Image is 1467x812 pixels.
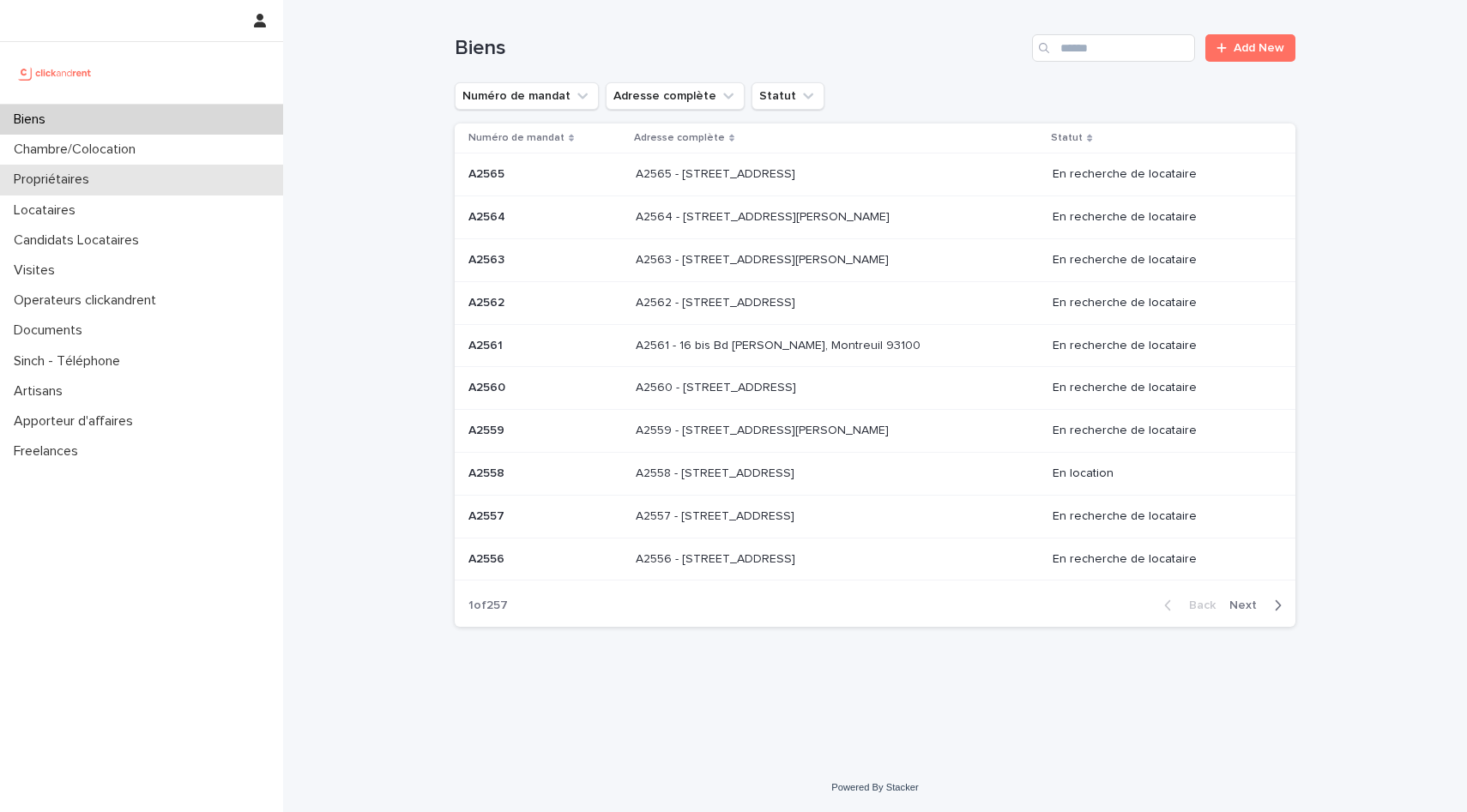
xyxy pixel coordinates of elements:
p: A2556 [468,549,508,567]
p: A2561 - 16 bis Bd [PERSON_NAME], Montreuil 93100 [636,335,924,353]
button: Back [1150,598,1222,613]
p: Documents [7,322,96,339]
p: En location [1053,466,1268,481]
h1: Biens [455,36,1025,61]
p: A2563 [468,250,508,268]
tr: A2564A2564 A2564 - [STREET_ADDRESS][PERSON_NAME]A2564 - [STREET_ADDRESS][PERSON_NAME] En recherch... [455,196,1295,239]
p: Sinch - Téléphone [7,353,134,370]
tr: A2557A2557 A2557 - [STREET_ADDRESS]A2557 - [STREET_ADDRESS] En recherche de locataire [455,495,1295,538]
tr: A2565A2565 A2565 - [STREET_ADDRESS]A2565 - [STREET_ADDRESS] En recherche de locataire [455,153,1295,196]
img: UCB0brd3T0yccxBKYDjQ [14,56,97,90]
button: Numéro de mandat [455,82,599,110]
span: Add New [1234,42,1284,54]
p: A2559 [468,420,508,438]
p: A2559 - [STREET_ADDRESS][PERSON_NAME] [636,420,892,438]
p: Chambre/Colocation [7,141,149,158]
p: En recherche de locataire [1053,552,1268,567]
p: A2556 - [STREET_ADDRESS] [636,549,799,567]
p: A2562 - [STREET_ADDRESS] [636,292,799,310]
p: Locataires [7,202,89,219]
p: Candidats Locataires [7,232,153,249]
p: En recherche de locataire [1053,296,1268,310]
p: En recherche de locataire [1053,253,1268,268]
p: En recherche de locataire [1053,339,1268,353]
p: A2558 - [STREET_ADDRESS] [636,463,798,481]
p: 1 of 257 [455,585,522,627]
p: Freelances [7,443,92,460]
p: A2565 - [STREET_ADDRESS] [636,164,799,182]
p: A2563 - 781 Avenue de Monsieur Teste, Montpellier 34070 [636,250,892,268]
p: En recherche de locataire [1053,167,1268,182]
input: Search [1032,34,1195,62]
tr: A2561A2561 A2561 - 16 bis Bd [PERSON_NAME], Montreuil 93100A2561 - 16 bis Bd [PERSON_NAME], Montr... [455,324,1295,367]
button: Adresse complète [606,82,745,110]
a: Powered By Stacker [831,782,918,792]
span: Back [1179,599,1216,611]
tr: A2559A2559 A2559 - [STREET_ADDRESS][PERSON_NAME]A2559 - [STREET_ADDRESS][PERSON_NAME] En recherch... [455,410,1295,453]
p: En recherche de locataire [1053,381,1268,395]
p: Artisans [7,383,76,400]
tr: A2562A2562 A2562 - [STREET_ADDRESS]A2562 - [STREET_ADDRESS] En recherche de locataire [455,281,1295,324]
a: Add New [1205,34,1295,62]
p: Statut [1051,129,1083,147]
tr: A2556A2556 A2556 - [STREET_ADDRESS]A2556 - [STREET_ADDRESS] En recherche de locataire [455,538,1295,580]
p: Apporteur d'affaires [7,413,147,430]
tr: A2560A2560 A2560 - [STREET_ADDRESS]A2560 - [STREET_ADDRESS] En recherche de locataire [455,367,1295,410]
p: A2557 [468,506,508,524]
p: A2560 - [STREET_ADDRESS] [636,377,800,395]
p: A2564 - [STREET_ADDRESS][PERSON_NAME] [636,207,893,225]
p: A2560 [468,377,509,395]
p: Visites [7,262,69,279]
p: A2565 [468,164,508,182]
p: Propriétaires [7,171,103,188]
button: Next [1222,598,1295,613]
p: En recherche de locataire [1053,509,1268,524]
p: A2557 - [STREET_ADDRESS] [636,506,798,524]
p: A2561 [468,335,506,353]
p: A2564 [468,207,509,225]
p: En recherche de locataire [1053,424,1268,438]
p: A2558 [468,463,508,481]
p: Biens [7,111,59,128]
button: Statut [752,82,824,110]
p: En recherche de locataire [1053,210,1268,225]
p: A2562 [468,292,508,310]
p: Adresse complète [634,129,725,147]
span: Next [1229,599,1267,611]
p: Numéro de mandat [468,129,564,147]
p: Operateurs clickandrent [7,292,170,309]
tr: A2558A2558 A2558 - [STREET_ADDRESS]A2558 - [STREET_ADDRESS] En location [455,452,1295,495]
tr: A2563A2563 A2563 - [STREET_ADDRESS][PERSON_NAME]A2563 - [STREET_ADDRESS][PERSON_NAME] En recherch... [455,238,1295,281]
